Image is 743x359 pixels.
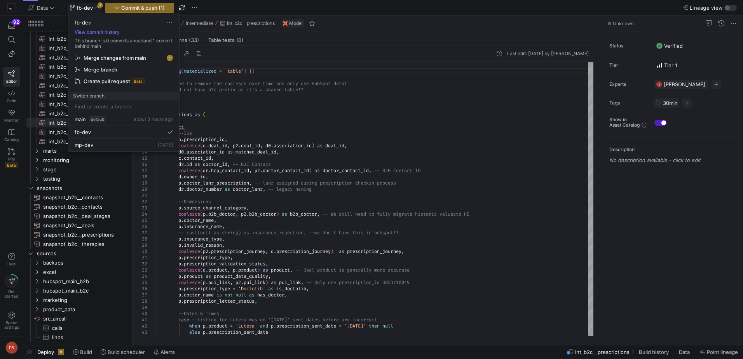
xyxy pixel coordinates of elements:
span: main [75,116,86,122]
span: Merge branch [84,66,117,73]
p: This branch is 0 commits ahead and 1 commit behind main [68,38,179,49]
span: fb-dev [75,19,91,26]
span: [DATE] [158,142,173,148]
button: Create pull requestBeta [72,75,176,87]
span: fb-dev [75,129,91,135]
input: Find or create a branch [75,103,173,110]
span: about 3 hours ago [134,116,173,122]
span: Create pull request [84,78,130,84]
span: mp-dev [75,142,93,148]
button: Merge changes from main [72,52,176,64]
span: Beta [132,78,145,84]
span: default [89,116,106,122]
button: Merge branch [72,64,176,75]
span: Merge changes from main [84,55,146,61]
button: View commit history [68,30,126,35]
